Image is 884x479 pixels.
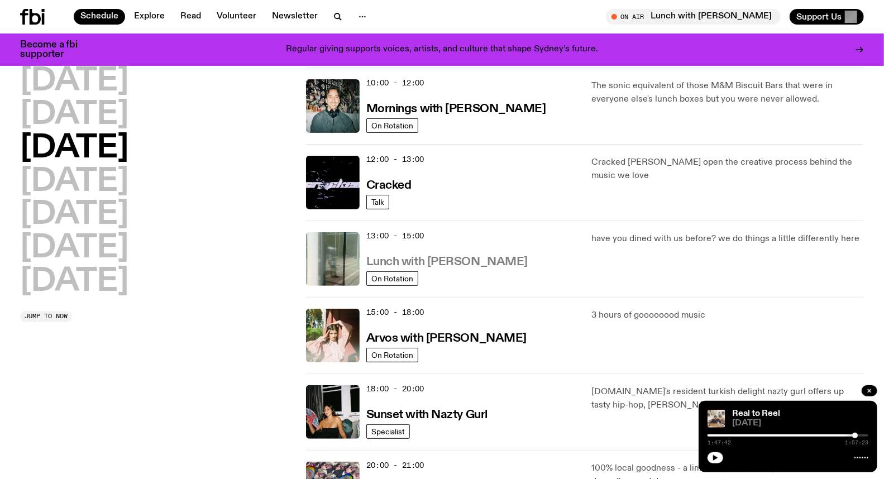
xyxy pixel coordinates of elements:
[591,232,864,246] p: have you dined with us before? we do things a little differently here
[732,419,868,428] span: [DATE]
[20,266,128,298] button: [DATE]
[366,101,546,115] a: Mornings with [PERSON_NAME]
[366,231,424,241] span: 13:00 - 15:00
[366,384,424,394] span: 18:00 - 20:00
[366,178,412,191] a: Cracked
[366,78,424,88] span: 10:00 - 12:00
[591,156,864,183] p: Cracked [PERSON_NAME] open the creative process behind the music we love
[790,9,864,25] button: Support Us
[371,351,413,359] span: On Rotation
[265,9,324,25] a: Newsletter
[366,424,410,439] a: Specialist
[25,313,68,319] span: Jump to now
[366,180,412,191] h3: Cracked
[210,9,263,25] a: Volunteer
[366,407,488,421] a: Sunset with Nazty Gurl
[366,256,528,268] h3: Lunch with [PERSON_NAME]
[366,154,424,165] span: 12:00 - 13:00
[371,121,413,130] span: On Rotation
[371,427,405,435] span: Specialist
[306,79,360,133] img: Radio presenter Ben Hansen sits in front of a wall of photos and an fbi radio sign. Film photo. B...
[708,410,725,428] img: Jasper Craig Adams holds a vintage camera to his eye, obscuring his face. He is wearing a grey ju...
[366,103,546,115] h3: Mornings with [PERSON_NAME]
[732,409,780,418] a: Real to Reel
[366,460,424,471] span: 20:00 - 21:00
[845,440,868,446] span: 1:57:23
[366,254,528,268] a: Lunch with [PERSON_NAME]
[591,309,864,322] p: 3 hours of goooooood music
[366,271,418,286] a: On Rotation
[366,307,424,318] span: 15:00 - 18:00
[306,156,360,209] img: Logo for Podcast Cracked. Black background, with white writing, with glass smashing graphics
[371,198,384,206] span: Talk
[20,99,128,131] button: [DATE]
[366,195,389,209] a: Talk
[174,9,208,25] a: Read
[20,133,128,164] button: [DATE]
[306,309,360,362] img: Maleeka stands outside on a balcony. She is looking at the camera with a serious expression, and ...
[20,199,128,231] button: [DATE]
[20,166,128,198] button: [DATE]
[20,233,128,264] button: [DATE]
[591,79,864,106] p: The sonic equivalent of those M&M Biscuit Bars that were in everyone else's lunch boxes but you w...
[366,330,527,344] a: Arvos with [PERSON_NAME]
[366,348,418,362] a: On Rotation
[20,40,92,59] h3: Become a fbi supporter
[366,118,418,133] a: On Rotation
[74,9,125,25] a: Schedule
[371,274,413,282] span: On Rotation
[366,333,527,344] h3: Arvos with [PERSON_NAME]
[127,9,171,25] a: Explore
[366,409,488,421] h3: Sunset with Nazty Gurl
[708,440,731,446] span: 1:47:42
[796,12,842,22] span: Support Us
[20,311,72,322] button: Jump to now
[20,66,128,97] button: [DATE]
[591,385,864,412] p: [DOMAIN_NAME]'s resident turkish delight nazty gurl offers up tasty hip-hop, [PERSON_NAME] and R&...
[286,45,598,55] p: Regular giving supports voices, artists, and culture that shape Sydney’s future.
[606,9,781,25] button: On AirLunch with [PERSON_NAME]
